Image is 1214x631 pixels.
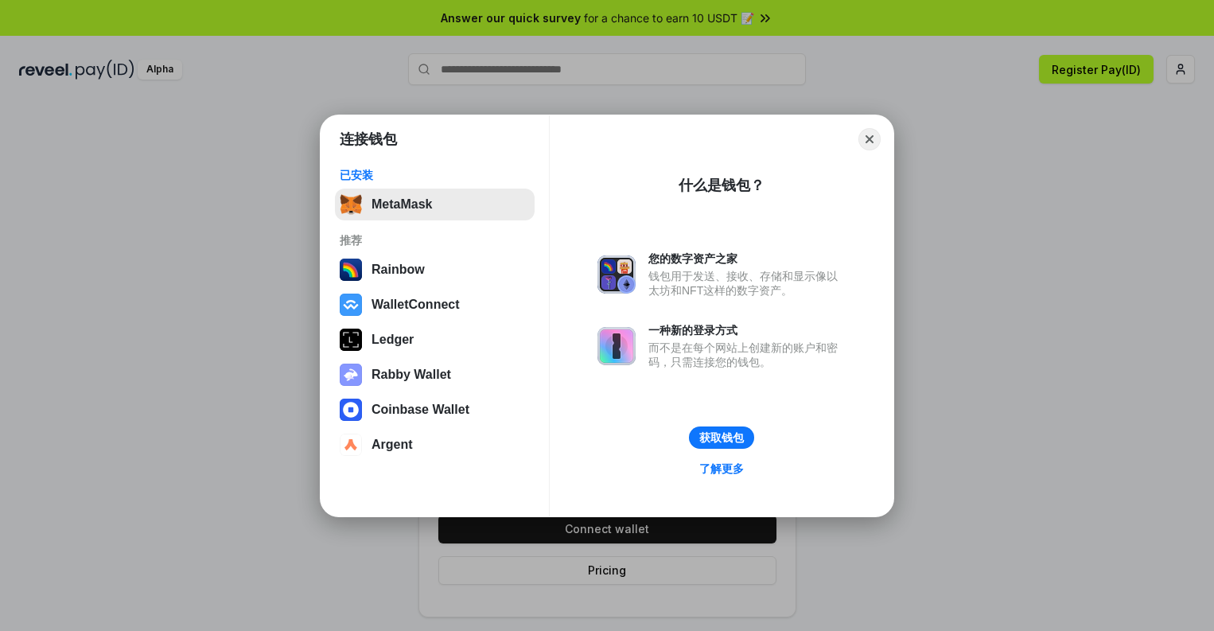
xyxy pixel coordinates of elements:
img: svg+xml,%3Csvg%20xmlns%3D%22http%3A%2F%2Fwww.w3.org%2F2000%2Fsvg%22%20width%3D%2228%22%20height%3... [340,329,362,351]
div: WalletConnect [372,298,460,312]
img: svg+xml,%3Csvg%20width%3D%2228%22%20height%3D%2228%22%20viewBox%3D%220%200%2028%2028%22%20fill%3D... [340,434,362,456]
button: 获取钱包 [689,427,754,449]
div: 获取钱包 [699,430,744,445]
div: Rainbow [372,263,425,277]
div: Rabby Wallet [372,368,451,382]
img: svg+xml,%3Csvg%20width%3D%2228%22%20height%3D%2228%22%20viewBox%3D%220%200%2028%2028%22%20fill%3D... [340,294,362,316]
div: 您的数字资产之家 [648,251,846,266]
div: Argent [372,438,413,452]
button: MetaMask [335,189,535,220]
button: Argent [335,429,535,461]
div: 已安装 [340,168,530,182]
a: 了解更多 [690,458,753,479]
img: svg+xml,%3Csvg%20fill%3D%22none%22%20height%3D%2233%22%20viewBox%3D%220%200%2035%2033%22%20width%... [340,193,362,216]
img: svg+xml,%3Csvg%20xmlns%3D%22http%3A%2F%2Fwww.w3.org%2F2000%2Fsvg%22%20fill%3D%22none%22%20viewBox... [597,327,636,365]
img: svg+xml,%3Csvg%20width%3D%22120%22%20height%3D%22120%22%20viewBox%3D%220%200%20120%20120%22%20fil... [340,259,362,281]
div: 而不是在每个网站上创建新的账户和密码，只需连接您的钱包。 [648,341,846,369]
div: 钱包用于发送、接收、存储和显示像以太坊和NFT这样的数字资产。 [648,269,846,298]
button: Rabby Wallet [335,359,535,391]
div: Coinbase Wallet [372,403,469,417]
button: Coinbase Wallet [335,394,535,426]
h1: 连接钱包 [340,130,397,149]
div: 推荐 [340,233,530,247]
div: Ledger [372,333,414,347]
button: Close [858,128,881,150]
button: Ledger [335,324,535,356]
img: svg+xml,%3Csvg%20xmlns%3D%22http%3A%2F%2Fwww.w3.org%2F2000%2Fsvg%22%20fill%3D%22none%22%20viewBox... [340,364,362,386]
button: Rainbow [335,254,535,286]
img: svg+xml,%3Csvg%20width%3D%2228%22%20height%3D%2228%22%20viewBox%3D%220%200%2028%2028%22%20fill%3D... [340,399,362,421]
img: svg+xml,%3Csvg%20xmlns%3D%22http%3A%2F%2Fwww.w3.org%2F2000%2Fsvg%22%20fill%3D%22none%22%20viewBox... [597,255,636,294]
div: MetaMask [372,197,432,212]
div: 了解更多 [699,462,744,476]
button: WalletConnect [335,289,535,321]
div: 什么是钱包？ [679,176,765,195]
div: 一种新的登录方式 [648,323,846,337]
